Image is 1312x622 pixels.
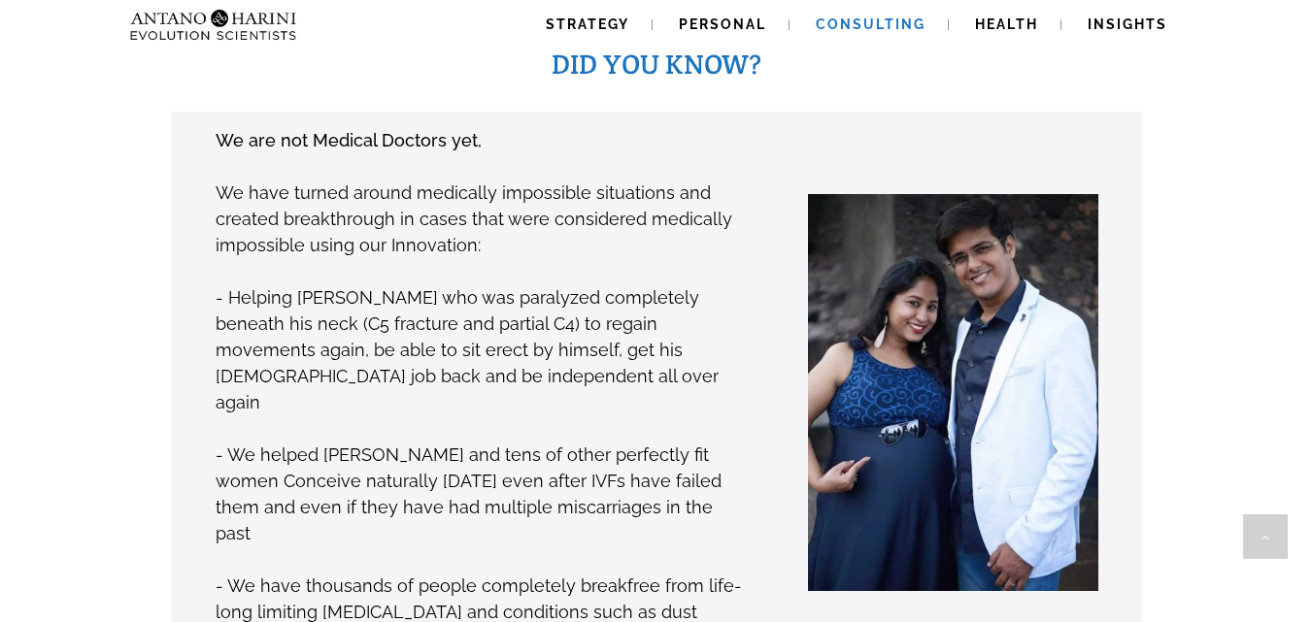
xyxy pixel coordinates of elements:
[216,442,747,546] p: - We helped [PERSON_NAME] and tens of other perfectly fit women Conceive naturally [DATE] even af...
[216,284,747,415] p: - Helping [PERSON_NAME] who was paralyzed completely beneath his neck (C5 fracture and partial C4...
[1088,16,1167,32] span: Insights
[816,16,925,32] span: Consulting
[546,16,629,32] span: Strategy
[216,180,747,258] p: We have turned around medically impossible situations and created breakthrough in cases that were...
[216,130,482,150] strong: We are not Medical Doctors yet,
[679,16,766,32] span: Personal
[975,16,1038,32] span: Health
[552,47,761,82] span: DID YOU KNOW?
